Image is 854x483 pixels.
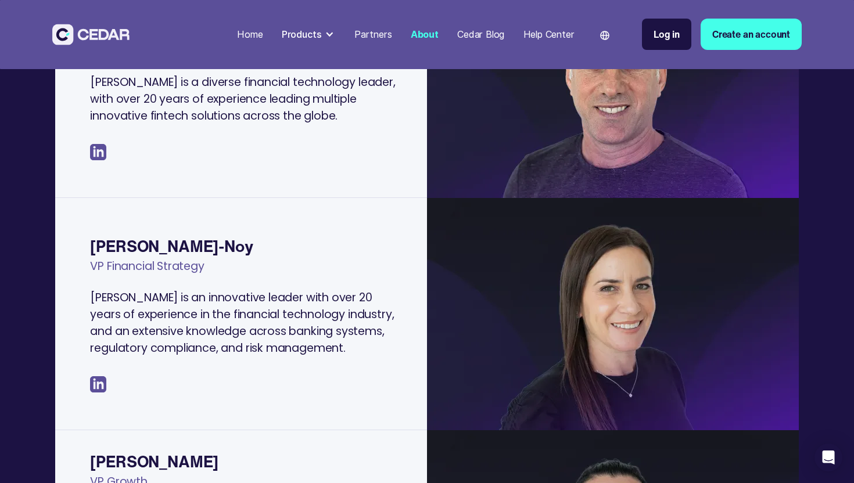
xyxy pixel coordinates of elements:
a: Log in [642,19,691,50]
p: [PERSON_NAME] is a diverse financial technology leader, with over 20 years of experience leading ... [90,74,403,124]
div: Help Center [523,27,575,41]
div: Log in [654,27,680,41]
div: Home [237,27,263,41]
a: Create an account [701,19,802,50]
div: [PERSON_NAME] [90,450,403,473]
div: Products [282,27,322,41]
div: VP Financial Strategy [90,258,403,289]
img: world icon [600,31,609,40]
a: About [406,21,443,47]
div: Cedar Blog [457,27,504,41]
div: Products [277,23,340,46]
div: [PERSON_NAME]-Noy [90,235,403,258]
div: About [411,27,439,41]
a: Help Center [519,21,579,47]
div: Partners [354,27,392,41]
div: Open Intercom Messenger [814,444,842,471]
a: Home [232,21,267,47]
a: Cedar Blog [453,21,509,47]
a: Partners [350,21,397,47]
p: [PERSON_NAME] is an innovative leader with over 20 years of experience in the financial technolog... [90,289,403,356]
